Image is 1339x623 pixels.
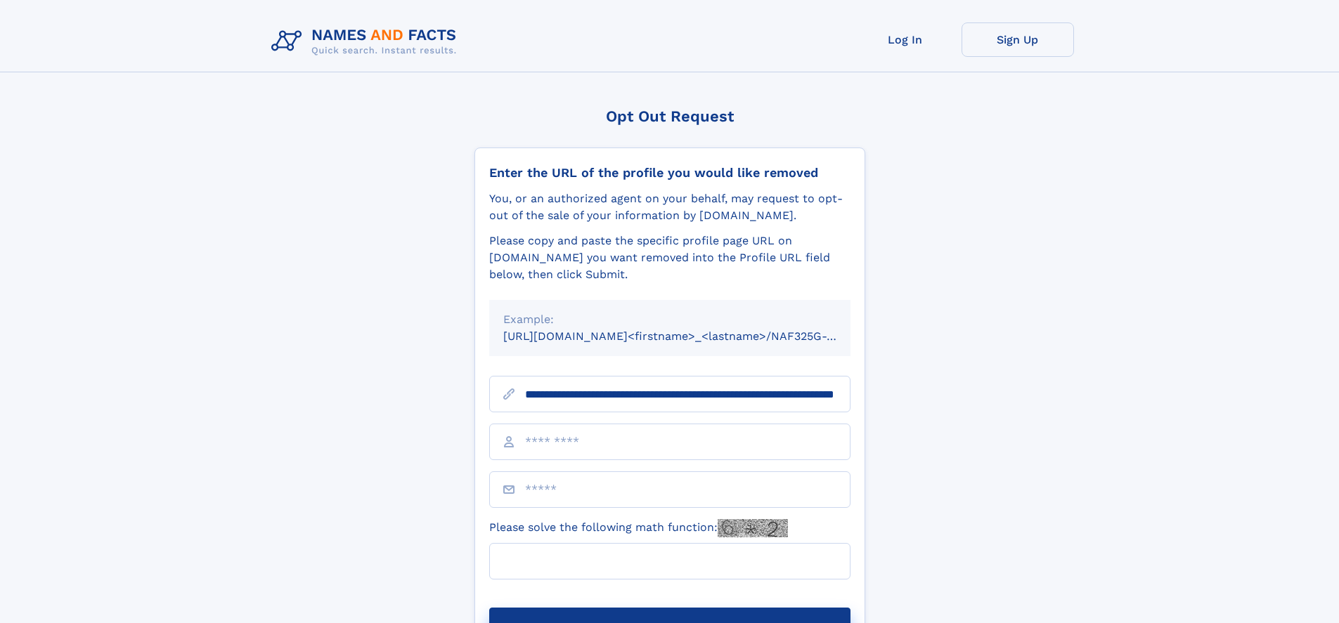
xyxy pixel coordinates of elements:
[849,22,962,57] a: Log In
[489,165,850,181] div: Enter the URL of the profile you would like removed
[962,22,1074,57] a: Sign Up
[266,22,468,60] img: Logo Names and Facts
[489,519,788,537] label: Please solve the following math function:
[474,107,865,125] div: Opt Out Request
[503,329,877,343] small: [URL][DOMAIN_NAME]<firstname>_<lastname>/NAF325G-xxxxxxxx
[489,232,850,283] div: Please copy and paste the specific profile page URL on [DOMAIN_NAME] you want removed into the Pr...
[503,311,836,328] div: Example:
[489,190,850,224] div: You, or an authorized agent on your behalf, may request to opt-out of the sale of your informatio...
